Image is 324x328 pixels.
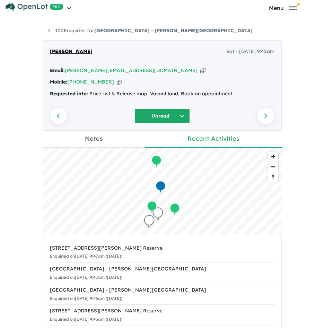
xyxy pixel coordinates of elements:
div: Map marker [147,201,157,214]
div: Map marker [169,203,180,216]
button: Copy [200,67,205,74]
a: Recent Activities [145,131,282,148]
small: Enquiried on [DATE] 9:45am ([DATE]) [50,317,122,322]
button: Unread [134,109,190,123]
strong: Mobile: [50,79,67,85]
span: Sat - [DATE] 9:42am [226,48,274,56]
div: [GEOGRAPHIC_DATA] - [PERSON_NAME][GEOGRAPHIC_DATA] [50,265,274,273]
div: Map marker [152,207,163,220]
div: Map marker [144,215,154,228]
a: [STREET_ADDRESS][PERSON_NAME] ReserveEnquiried on[DATE] 9:47am ([DATE]) [50,242,274,263]
div: [STREET_ADDRESS][PERSON_NAME] Reserve [50,307,274,315]
button: Zoom in [268,152,278,162]
div: [GEOGRAPHIC_DATA] - [PERSON_NAME][GEOGRAPHIC_DATA] [50,286,274,294]
canvas: Map [43,148,282,235]
a: 100Enquiries for[GEOGRAPHIC_DATA] - [PERSON_NAME][GEOGRAPHIC_DATA] [48,27,253,34]
nav: breadcrumb [43,27,282,35]
button: Reset bearing to north [268,172,278,182]
a: [PHONE_NUMBER] [67,79,114,85]
div: [STREET_ADDRESS][PERSON_NAME] Reserve [50,244,274,252]
div: Map marker [151,155,161,168]
a: [STREET_ADDRESS][PERSON_NAME] ReserveEnquiried on[DATE] 9:45am ([DATE]) [50,304,274,326]
a: [PERSON_NAME][EMAIL_ADDRESS][DOMAIN_NAME] [65,67,198,74]
strong: Email: [50,67,65,74]
strong: [GEOGRAPHIC_DATA] - [PERSON_NAME][GEOGRAPHIC_DATA] [94,27,253,34]
button: Zoom out [268,162,278,172]
img: Openlot PRO Logo White [6,3,63,11]
a: [GEOGRAPHIC_DATA] - [PERSON_NAME][GEOGRAPHIC_DATA]Enquiried on[DATE] 9:47am ([DATE]) [50,262,274,284]
span: [PERSON_NAME] [50,48,93,56]
div: Map marker [155,181,166,193]
a: [GEOGRAPHIC_DATA] - [PERSON_NAME][GEOGRAPHIC_DATA]Enquiried on[DATE] 9:46am ([DATE]) [50,284,274,305]
a: Notes [43,131,145,148]
button: Toggle navigation [244,5,322,11]
small: Enquiried on [DATE] 9:47am ([DATE]) [50,275,122,280]
button: Copy [117,78,122,86]
div: Price-list & Release map, Vacant land, Book an appointment [50,90,274,98]
small: Enquiried on [DATE] 9:47am ([DATE]) [50,253,122,259]
small: Enquiried on [DATE] 9:46am ([DATE]) [50,296,122,301]
strong: Requested info: [50,90,88,97]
